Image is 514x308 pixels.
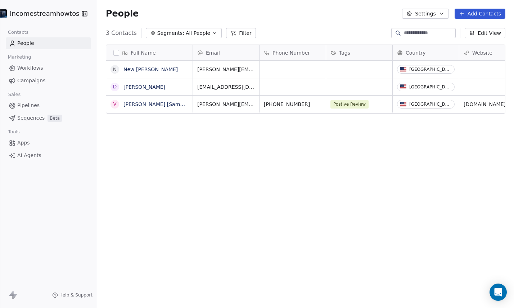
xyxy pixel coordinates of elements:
span: [EMAIL_ADDRESS][DOMAIN_NAME] [197,83,255,91]
span: Campaigns [17,77,45,84]
div: Tags [326,45,392,60]
span: Postive Review [330,100,369,109]
span: Beta [48,115,62,122]
div: V [113,100,117,108]
div: D [113,83,117,91]
button: Filter [226,28,256,38]
a: AI Agents [6,150,91,161]
span: Sales [5,89,24,100]
a: [PERSON_NAME] [Sample] [123,101,190,107]
span: All People [186,29,210,37]
div: grid [106,61,193,299]
span: Tools [5,127,23,137]
div: Full Name [106,45,193,60]
span: [PERSON_NAME][EMAIL_ADDRESS][PERSON_NAME][DOMAIN_NAME] [197,66,255,73]
div: Open Intercom Messenger [490,284,507,301]
span: AI Agents [17,152,41,159]
div: [GEOGRAPHIC_DATA] [409,67,451,72]
span: Website [472,49,492,56]
span: Workflows [17,64,43,72]
span: Marketing [5,52,34,63]
a: Pipelines [6,100,91,111]
span: Tags [339,49,350,56]
span: Help & Support [59,292,93,298]
div: Email [193,45,259,60]
span: Segments: [157,29,184,37]
a: New [PERSON_NAME] [123,66,178,72]
a: People [6,37,91,49]
div: [GEOGRAPHIC_DATA] [409,84,451,89]
a: SequencesBeta [6,112,91,124]
span: 3 Contacts [106,29,137,37]
button: Add Contacts [455,9,505,19]
a: [DOMAIN_NAME] [464,101,506,107]
span: Country [406,49,426,56]
div: N [113,66,117,73]
span: People [17,40,34,47]
span: Contacts [5,27,32,38]
a: Workflows [6,62,91,74]
div: [GEOGRAPHIC_DATA] [409,102,451,107]
span: Email [206,49,220,56]
span: [PHONE_NUMBER] [264,101,321,108]
button: Settings [402,9,448,19]
span: Apps [17,139,30,147]
div: Phone Number [260,45,326,60]
span: [PERSON_NAME][EMAIL_ADDRESS][DOMAIN_NAME] [197,101,255,108]
button: Edit View [465,28,505,38]
a: Apps [6,137,91,149]
span: Incomestreamhowtos [10,9,79,18]
span: Phone Number [272,49,310,56]
div: Country [393,45,459,60]
span: Full Name [131,49,156,56]
a: Campaigns [6,75,91,87]
a: [PERSON_NAME] [123,84,165,90]
span: People [106,8,139,19]
span: Pipelines [17,102,40,109]
span: Sequences [17,114,45,122]
a: Help & Support [52,292,93,298]
button: Incomestreamhowtos [9,8,77,20]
